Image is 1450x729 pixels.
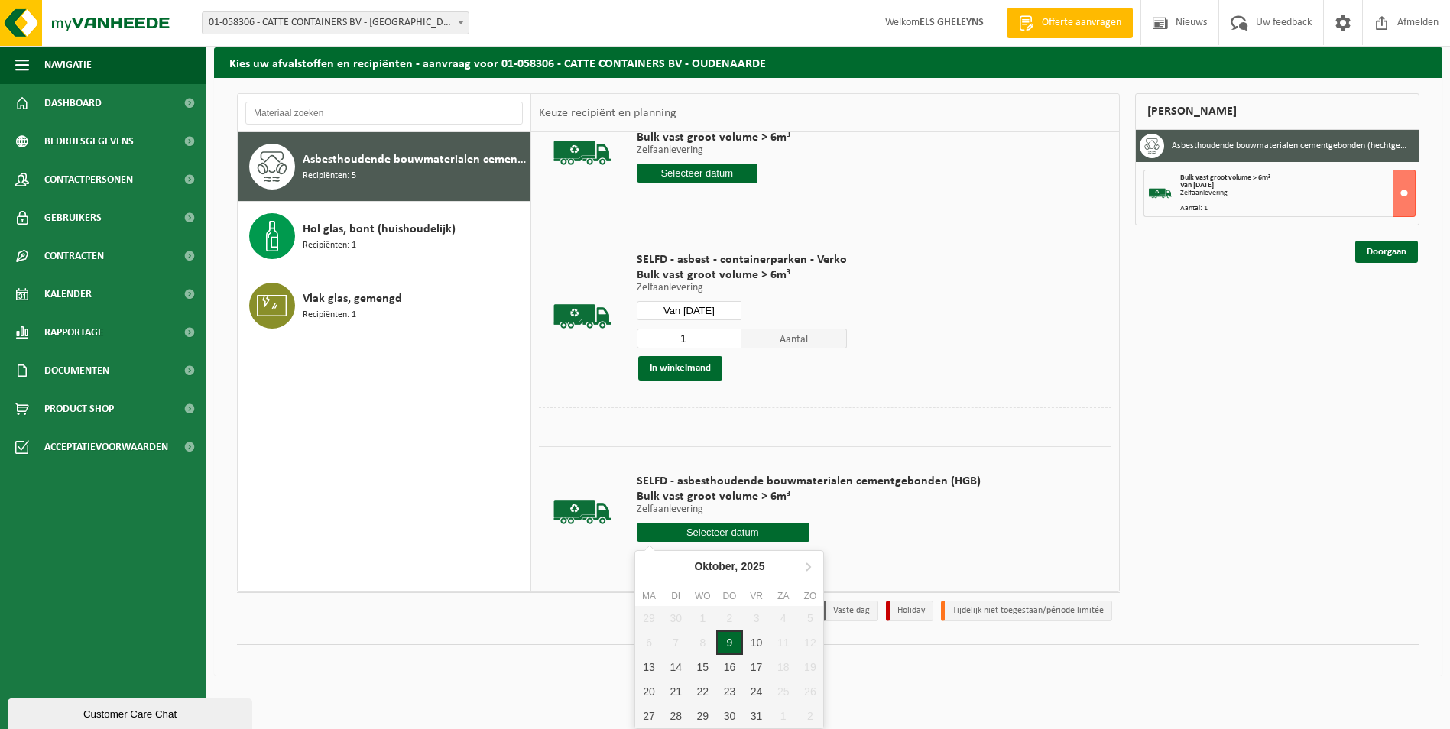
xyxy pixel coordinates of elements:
[637,523,809,542] input: Selecteer datum
[303,220,456,238] span: Hol glas, bont (huishoudelijk)
[238,271,530,340] button: Vlak glas, gemengd Recipiënten: 1
[796,588,823,604] div: zo
[1172,134,1407,158] h3: Asbesthoudende bouwmaterialen cementgebonden (hechtgebonden)
[44,199,102,237] span: Gebruikers
[303,238,356,253] span: Recipiënten: 1
[531,94,684,132] div: Keuze recipiënt en planning
[663,588,689,604] div: di
[743,588,770,604] div: vr
[743,704,770,728] div: 31
[770,588,796,604] div: za
[663,679,689,704] div: 21
[920,17,984,28] strong: ELS GHELEYNS
[689,655,716,679] div: 15
[303,169,356,183] span: Recipiënten: 5
[44,160,133,199] span: Contactpersonen
[238,132,530,202] button: Asbesthoudende bouwmaterialen cementgebonden (hechtgebonden) Recipiënten: 5
[635,655,662,679] div: 13
[1038,15,1125,31] span: Offerte aanvragen
[1135,93,1419,130] div: [PERSON_NAME]
[638,356,722,381] button: In winkelmand
[635,588,662,604] div: ma
[637,474,981,489] span: SELFD - asbesthoudende bouwmaterialen cementgebonden (HGB)
[689,588,716,604] div: wo
[743,679,770,704] div: 24
[1180,173,1270,182] span: Bulk vast groot volume > 6m³
[716,630,743,655] div: 9
[44,428,168,466] span: Acceptatievoorwaarden
[663,655,689,679] div: 14
[1007,8,1133,38] a: Offerte aanvragen
[44,275,92,313] span: Kalender
[689,679,716,704] div: 22
[44,237,104,275] span: Contracten
[44,46,92,84] span: Navigatie
[202,11,469,34] span: 01-058306 - CATTE CONTAINERS BV - OUDENAARDE
[303,308,356,322] span: Recipiënten: 1
[637,145,878,156] p: Zelfaanlevering
[743,630,770,655] div: 10
[44,84,102,122] span: Dashboard
[303,290,402,308] span: Vlak glas, gemengd
[203,12,469,34] span: 01-058306 - CATTE CONTAINERS BV - OUDENAARDE
[637,252,847,267] span: SELFD - asbest - containerparken - Verko
[8,695,255,729] iframe: chat widget
[1355,241,1418,263] a: Doorgaan
[245,102,523,125] input: Materiaal zoeken
[635,704,662,728] div: 27
[716,679,743,704] div: 23
[716,588,743,604] div: do
[637,283,847,293] p: Zelfaanlevering
[741,561,764,572] i: 2025
[743,655,770,679] div: 17
[716,704,743,728] div: 30
[44,313,103,352] span: Rapportage
[886,601,933,621] li: Holiday
[688,554,770,578] div: Oktober,
[637,130,878,145] span: Bulk vast groot volume > 6m³
[44,122,134,160] span: Bedrijfsgegevens
[44,352,109,390] span: Documenten
[741,329,847,348] span: Aantal
[44,390,114,428] span: Product Shop
[637,267,847,283] span: Bulk vast groot volume > 6m³
[637,164,757,183] input: Selecteer datum
[1180,190,1415,197] div: Zelfaanlevering
[663,704,689,728] div: 28
[637,301,742,320] input: Selecteer datum
[822,601,878,621] li: Vaste dag
[635,679,662,704] div: 20
[941,601,1112,621] li: Tijdelijk niet toegestaan/période limitée
[716,655,743,679] div: 16
[1180,181,1214,190] strong: Van [DATE]
[1180,205,1415,212] div: Aantal: 1
[238,202,530,271] button: Hol glas, bont (huishoudelijk) Recipiënten: 1
[637,489,981,504] span: Bulk vast groot volume > 6m³
[214,47,1442,77] h2: Kies uw afvalstoffen en recipiënten - aanvraag voor 01-058306 - CATTE CONTAINERS BV - OUDENAARDE
[637,504,981,515] p: Zelfaanlevering
[689,704,716,728] div: 29
[303,151,526,169] span: Asbesthoudende bouwmaterialen cementgebonden (hechtgebonden)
